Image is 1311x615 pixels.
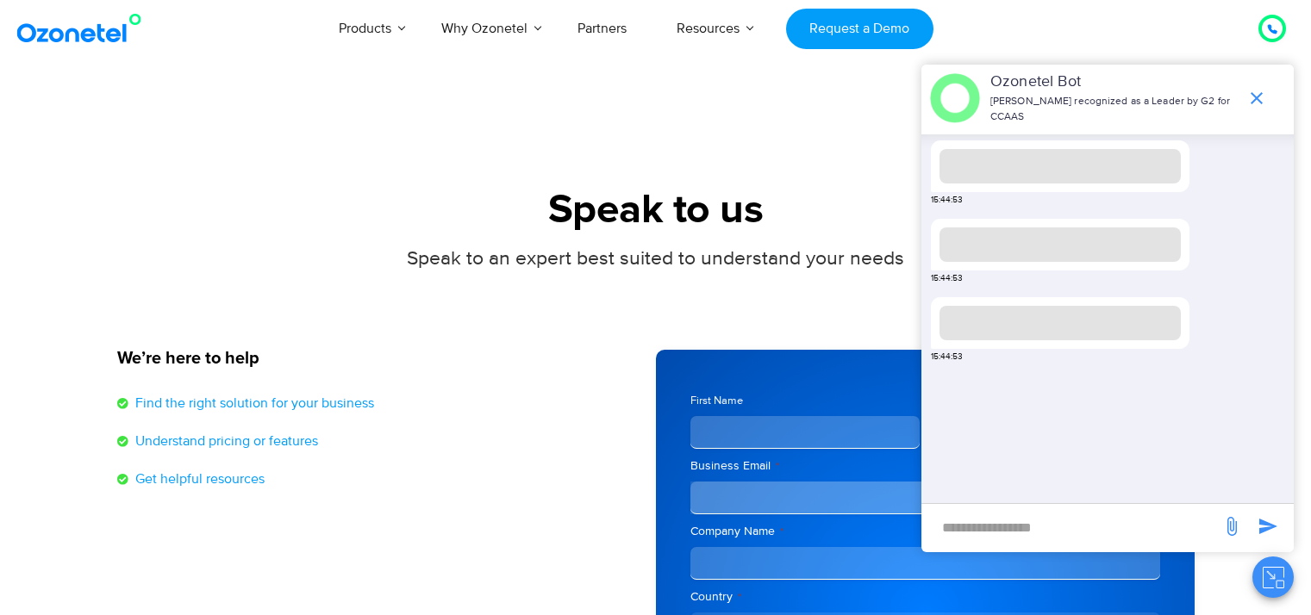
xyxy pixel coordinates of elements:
h1: Speak to us [117,187,1195,234]
label: First Name [690,393,921,409]
div: new-msg-input [930,512,1213,544]
h5: We’re here to help [117,350,639,367]
span: 15:44:53 [931,272,963,285]
button: Close chat [1252,556,1294,598]
span: end chat or minimize [1239,81,1274,115]
span: 15:44:53 [931,194,963,207]
span: Speak to an expert best suited to understand your needs [407,246,904,270]
span: Find the right solution for your business [131,393,374,413]
span: send message [1214,509,1249,544]
a: Request a Demo [786,9,933,49]
label: Country [690,588,1160,606]
label: Company Name [690,523,1160,540]
label: Business Email [690,457,1160,475]
img: header [930,73,980,123]
span: send message [1251,509,1285,544]
p: Ozonetel Bot [990,71,1238,94]
span: Get helpful resources [131,469,265,489]
p: [PERSON_NAME] recognized as a Leader by G2 for CCAAS [990,94,1238,125]
span: 15:44:53 [931,351,963,363]
span: Understand pricing or features [131,431,318,451]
